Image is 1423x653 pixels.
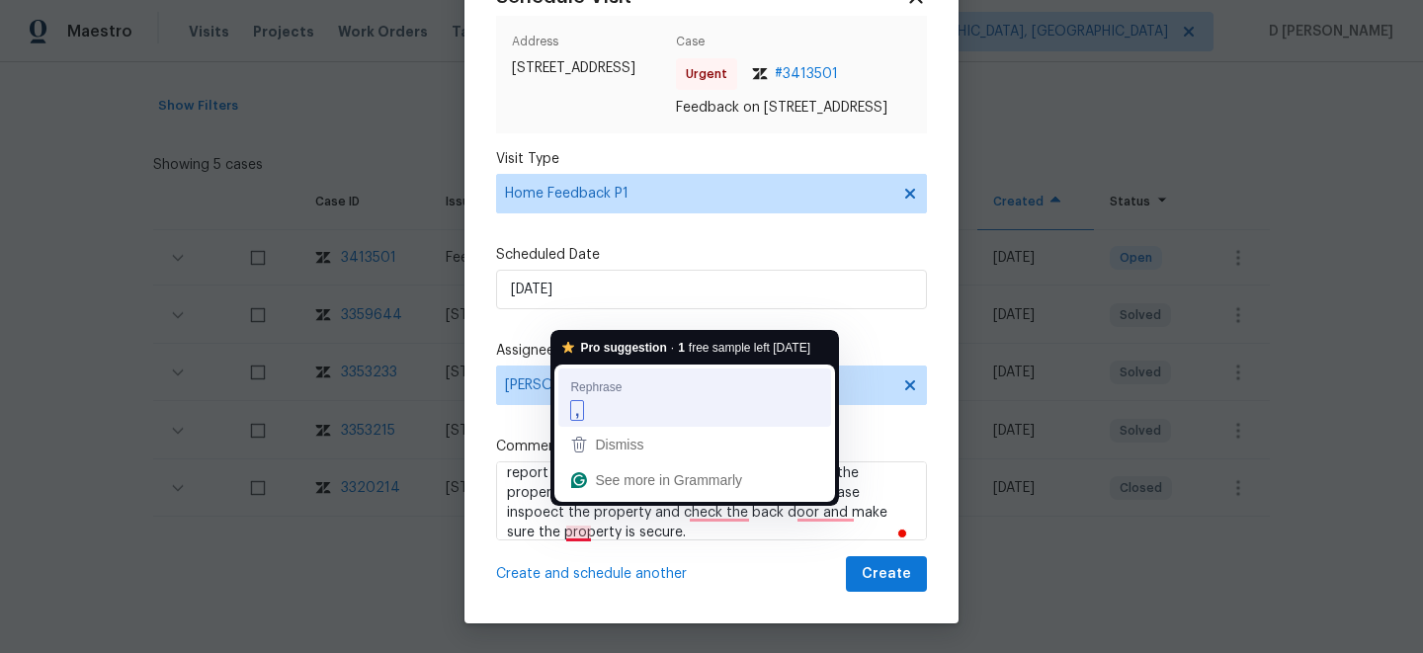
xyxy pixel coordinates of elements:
span: [PERSON_NAME] [505,377,892,393]
input: M/D/YYYY [496,270,927,309]
textarea: To enrich screen reader interactions, please activate Accessibility in Grammarly extension settings [496,461,927,540]
label: Comments [496,437,927,456]
span: Urgent [686,64,735,84]
span: Home Feedback P1 [505,184,889,204]
label: Assignee [496,341,927,361]
span: Address [512,32,668,58]
label: Visit Type [496,149,927,169]
span: Create [862,562,911,587]
span: # 3413501 [775,64,838,84]
span: Case [676,32,911,58]
span: Create and schedule another [496,564,687,584]
span: [STREET_ADDRESS] [512,58,668,78]
button: Create [846,556,927,593]
span: Feedback on [STREET_ADDRESS] [676,98,911,118]
img: Zendesk Logo Icon [752,68,768,80]
label: Scheduled Date [496,245,927,265]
